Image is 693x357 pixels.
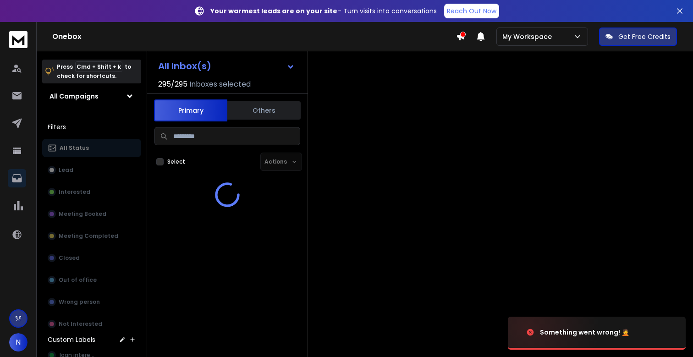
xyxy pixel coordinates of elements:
h1: Onebox [52,31,456,42]
span: Cmd + Shift + k [75,61,122,72]
label: Select [167,158,185,165]
button: Get Free Credits [599,27,677,46]
img: logo [9,31,27,48]
button: Others [227,100,301,121]
h1: All Campaigns [49,92,99,101]
button: All Inbox(s) [151,57,302,75]
p: Get Free Credits [618,32,671,41]
p: – Turn visits into conversations [210,6,437,16]
h1: All Inbox(s) [158,61,211,71]
div: Something went wrong! 🤦 [540,328,629,337]
p: Press to check for shortcuts. [57,62,131,81]
button: Primary [154,99,227,121]
p: My Workspace [502,32,555,41]
h3: Inboxes selected [189,79,251,90]
strong: Your warmest leads are on your site [210,6,337,16]
button: N [9,333,27,352]
p: Reach Out Now [447,6,496,16]
button: All Campaigns [42,87,141,105]
h3: Custom Labels [48,335,95,344]
a: Reach Out Now [444,4,499,18]
img: image [508,308,599,357]
h3: Filters [42,121,141,133]
span: 295 / 295 [158,79,187,90]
